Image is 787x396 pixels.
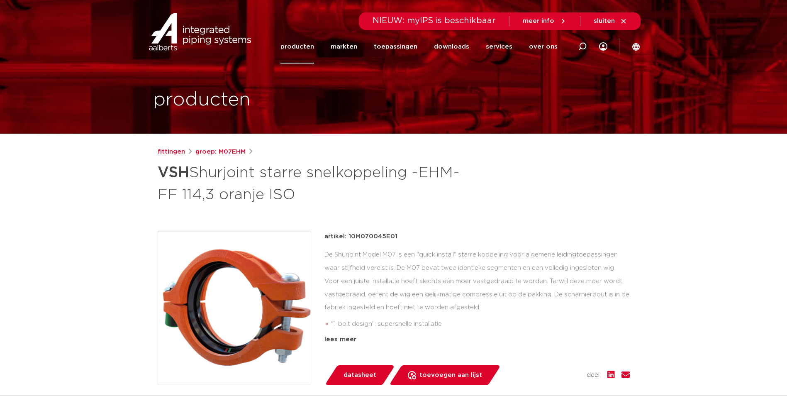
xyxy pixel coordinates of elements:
a: services [486,30,512,64]
span: sluiten [594,18,615,24]
a: downloads [434,30,469,64]
a: sluiten [594,17,627,25]
li: gepatenteerd wigontwerp [331,331,630,344]
a: over ons [529,30,558,64]
a: meer info [523,17,567,25]
p: artikel: 10M070045E01 [324,232,397,242]
div: my IPS [599,30,607,64]
img: Product Image for VSH Shurjoint starre snelkoppeling -EHM- FF 114,3 oranje ISO [158,232,311,385]
div: De Shurjoint Model M07 is een "quick install" starre koppeling voor algemene leidingtoepassingen ... [324,248,630,331]
span: NIEUW: myIPS is beschikbaar [373,17,496,25]
span: meer info [523,18,554,24]
a: groep: M07EHM [195,147,246,157]
span: toevoegen aan lijst [419,369,482,382]
a: fittingen [158,147,185,157]
nav: Menu [280,30,558,64]
a: producten [280,30,314,64]
span: deel: [587,370,601,380]
span: datasheet [344,369,376,382]
h1: producten [153,87,251,113]
li: "1-bolt design": supersnelle installatie [331,318,630,331]
div: lees meer [324,335,630,345]
a: toepassingen [374,30,417,64]
a: datasheet [324,365,395,385]
a: markten [331,30,357,64]
strong: VSH [158,165,189,180]
h1: Shurjoint starre snelkoppeling -EHM- FF 114,3 oranje ISO [158,160,469,205]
